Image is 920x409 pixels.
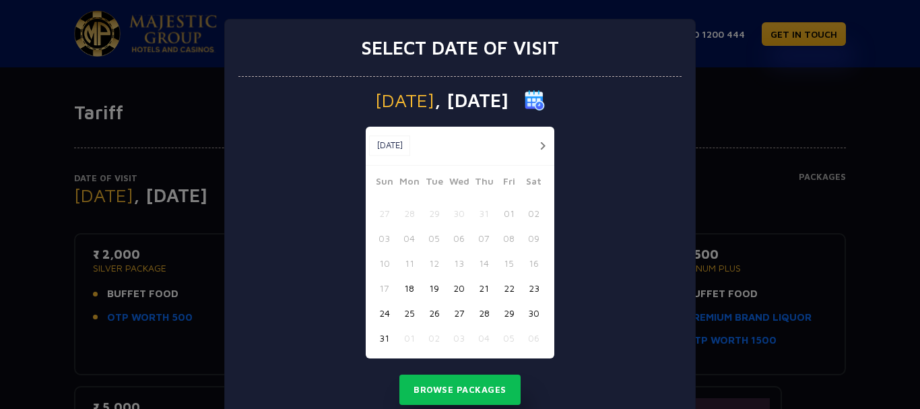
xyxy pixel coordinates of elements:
[422,325,447,350] button: 02
[372,174,397,193] span: Sun
[397,251,422,276] button: 11
[422,251,447,276] button: 12
[496,251,521,276] button: 15
[521,174,546,193] span: Sat
[372,325,397,350] button: 31
[397,325,422,350] button: 01
[372,276,397,301] button: 17
[447,174,471,193] span: Wed
[399,375,521,406] button: Browse Packages
[422,201,447,226] button: 29
[521,325,546,350] button: 06
[372,226,397,251] button: 03
[447,251,471,276] button: 13
[397,226,422,251] button: 04
[447,226,471,251] button: 06
[369,135,410,156] button: [DATE]
[471,174,496,193] span: Thu
[496,174,521,193] span: Fri
[521,276,546,301] button: 23
[496,226,521,251] button: 08
[521,226,546,251] button: 09
[422,174,447,193] span: Tue
[422,276,447,301] button: 19
[375,91,434,110] span: [DATE]
[372,301,397,325] button: 24
[471,276,496,301] button: 21
[521,251,546,276] button: 16
[397,301,422,325] button: 25
[422,226,447,251] button: 05
[496,276,521,301] button: 22
[471,226,496,251] button: 07
[496,301,521,325] button: 29
[471,251,496,276] button: 14
[471,325,496,350] button: 04
[521,201,546,226] button: 02
[447,276,471,301] button: 20
[372,251,397,276] button: 10
[496,325,521,350] button: 05
[471,201,496,226] button: 31
[525,90,545,111] img: calender icon
[397,276,422,301] button: 18
[447,201,471,226] button: 30
[447,325,471,350] button: 03
[447,301,471,325] button: 27
[521,301,546,325] button: 30
[361,36,559,59] h3: Select date of visit
[372,201,397,226] button: 27
[496,201,521,226] button: 01
[397,174,422,193] span: Mon
[422,301,447,325] button: 26
[471,301,496,325] button: 28
[434,91,508,110] span: , [DATE]
[397,201,422,226] button: 28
